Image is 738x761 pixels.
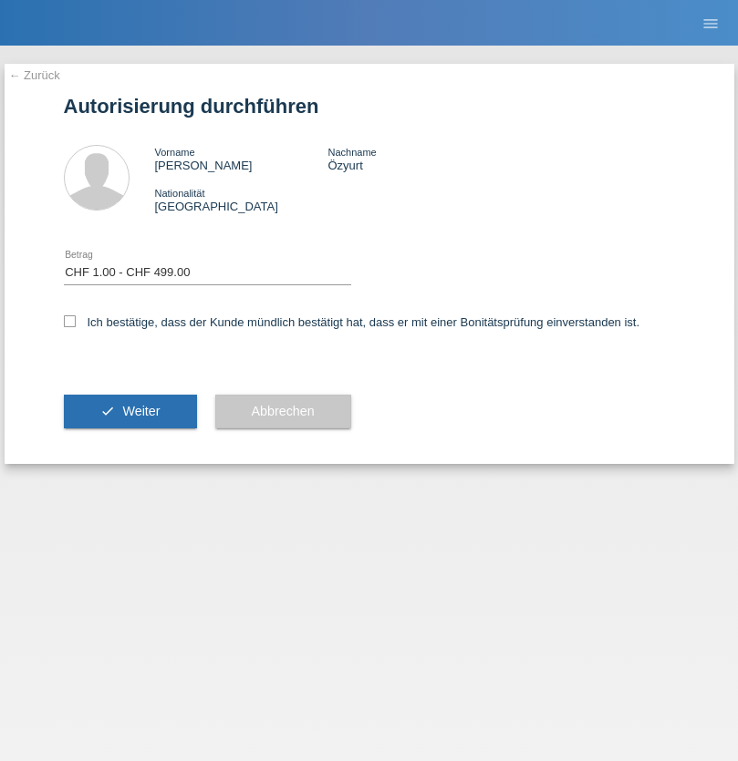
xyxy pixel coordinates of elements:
[702,15,720,33] i: menu
[155,147,195,158] span: Vorname
[692,17,729,28] a: menu
[64,395,197,429] button: check Weiter
[155,188,205,199] span: Nationalität
[252,404,315,418] span: Abbrechen
[100,404,115,418] i: check
[64,95,675,118] h1: Autorisierung durchführen
[64,315,640,329] label: Ich bestätige, dass der Kunde mündlich bestätigt hat, dass er mit einer Bonitätsprüfung einversta...
[327,145,501,172] div: Özyurt
[215,395,351,429] button: Abbrechen
[327,147,376,158] span: Nachname
[122,404,160,418] span: Weiter
[9,68,60,82] a: ← Zurück
[155,145,328,172] div: [PERSON_NAME]
[155,186,328,213] div: [GEOGRAPHIC_DATA]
